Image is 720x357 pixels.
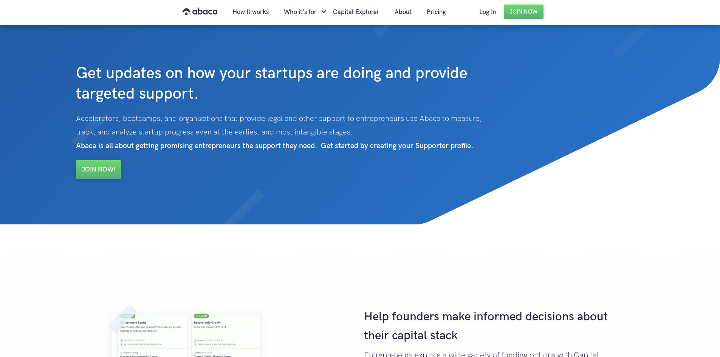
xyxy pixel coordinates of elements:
a: Join Now [504,5,543,19]
h1: Get updates on how your startups are doing and provide targeted support. [76,26,527,104]
p: Accelerators, bootcamps, and organizations that provide legal and other support to entrepreneurs ... [76,112,523,153]
strong: Help founders make informed decisions about their capital stack [364,309,608,343]
strong: Abaca is all about getting promising entrepreneurs the support they need. Get started by creating... [76,141,473,150]
a: Join Now! [76,160,121,179]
